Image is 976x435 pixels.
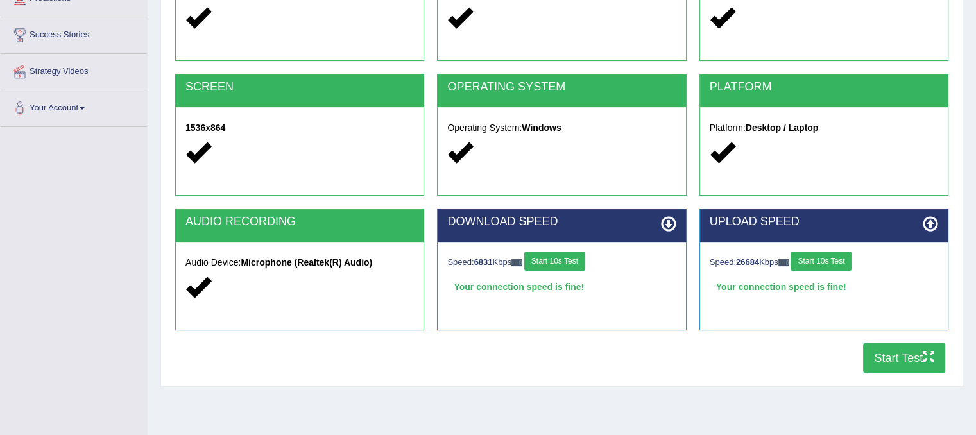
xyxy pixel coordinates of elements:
a: Strategy Videos [1,54,147,86]
a: Success Stories [1,17,147,49]
h2: DOWNLOAD SPEED [447,216,676,228]
a: Your Account [1,90,147,123]
strong: 6831 [474,257,493,267]
button: Start 10s Test [524,252,585,271]
button: Start Test [863,343,945,373]
h5: Audio Device: [185,258,414,268]
img: ajax-loader-fb-connection.gif [778,259,789,266]
strong: 26684 [736,257,759,267]
h2: OPERATING SYSTEM [447,81,676,94]
h2: PLATFORM [710,81,938,94]
div: Speed: Kbps [447,252,676,274]
h5: Platform: [710,123,938,133]
strong: Desktop / Laptop [746,123,819,133]
h2: UPLOAD SPEED [710,216,938,228]
div: Your connection speed is fine! [710,277,938,296]
h5: Operating System: [447,123,676,133]
img: ajax-loader-fb-connection.gif [511,259,522,266]
h2: AUDIO RECORDING [185,216,414,228]
div: Speed: Kbps [710,252,938,274]
div: Your connection speed is fine! [447,277,676,296]
h2: SCREEN [185,81,414,94]
strong: Windows [522,123,561,133]
strong: Microphone (Realtek(R) Audio) [241,257,372,268]
strong: 1536x864 [185,123,225,133]
button: Start 10s Test [791,252,852,271]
